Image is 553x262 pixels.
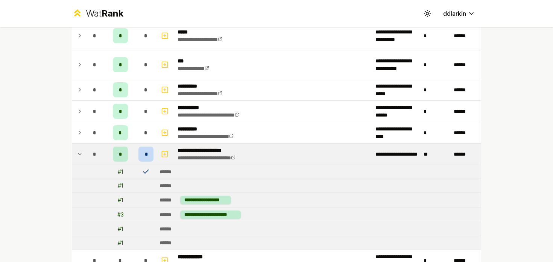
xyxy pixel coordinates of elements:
[118,196,123,204] div: # 1
[118,168,123,176] div: # 1
[443,9,466,18] span: ddlarkin
[102,8,123,19] span: Rank
[72,8,123,20] a: WatRank
[118,225,123,233] div: # 1
[437,7,481,20] button: ddlarkin
[118,182,123,189] div: # 1
[86,8,123,20] div: Wat
[118,239,123,247] div: # 1
[117,211,124,218] div: # 3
